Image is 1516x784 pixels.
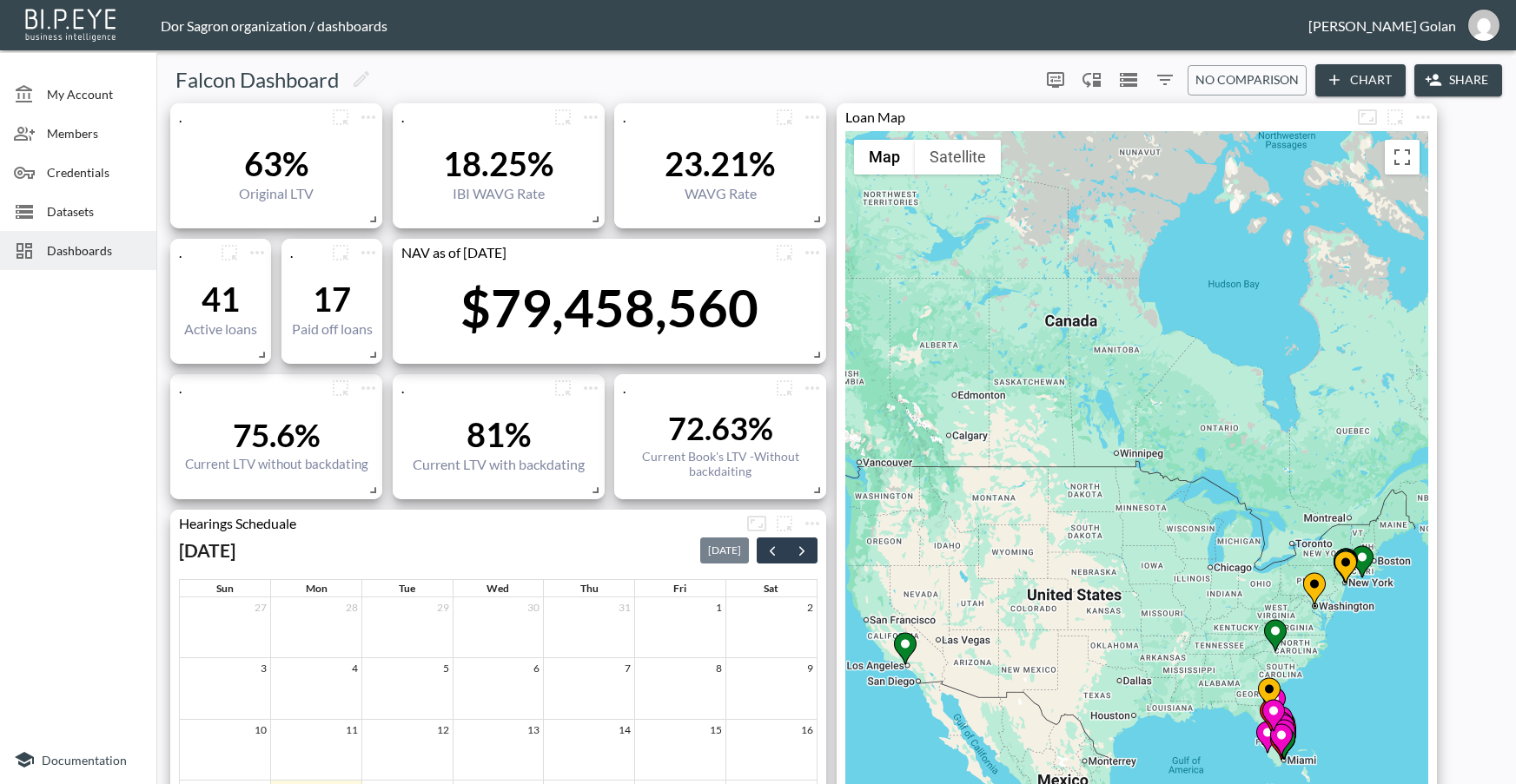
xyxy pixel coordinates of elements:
button: No comparison [1188,65,1307,96]
div: Enable/disable chart dragging [1078,66,1106,94]
button: more [327,374,354,402]
td: August 2, 2025 [725,597,817,658]
a: August 1, 2025 [712,597,725,617]
a: Thursday [577,580,602,596]
a: July 31, 2025 [615,597,634,617]
a: August 16, 2025 [798,720,817,740]
span: Chart settings [577,103,605,131]
td: August 11, 2025 [271,719,362,780]
a: August 13, 2025 [524,720,543,740]
a: July 27, 2025 [251,597,270,617]
button: more [327,239,354,267]
td: July 31, 2025 [544,597,635,658]
span: Datasets [47,202,142,221]
span: Chart settings [243,239,271,267]
button: Show street map [854,140,915,175]
td: August 7, 2025 [544,658,635,719]
a: August 9, 2025 [804,658,817,678]
td: August 10, 2025 [180,719,271,780]
td: August 15, 2025 [635,719,726,780]
div: . [393,109,549,125]
div: Active loans [184,320,257,337]
a: August 10, 2025 [251,720,270,740]
div: . [614,379,771,396]
a: August 11, 2025 [342,720,361,740]
a: Friday [670,580,690,596]
button: more [215,239,243,267]
div: Dor Sagron organization / dashboards [161,17,1308,34]
button: Previous month [757,537,788,564]
button: Filters [1151,66,1179,94]
a: Tuesday [395,580,419,596]
span: Documentation [42,753,127,768]
span: No comparison [1195,69,1299,91]
div: $79,458,560 [460,276,758,339]
span: Attach chart to a group [327,242,354,259]
span: Chart settings [798,374,826,402]
button: Toggle fullscreen view [1385,140,1420,175]
div: 63% [239,143,314,183]
div: 17 [292,279,373,319]
td: August 13, 2025 [453,719,544,780]
div: 75.6% [185,415,368,454]
button: Fullscreen [743,510,771,537]
span: Chart settings [798,239,826,267]
td: August 8, 2025 [635,658,726,719]
td: August 4, 2025 [271,658,362,719]
span: Attach chart to a group [549,378,577,394]
td: August 16, 2025 [725,719,817,780]
button: more [771,239,798,267]
a: August 14, 2025 [615,720,634,740]
button: more [771,510,798,537]
a: August 5, 2025 [440,658,453,678]
button: more [354,374,382,402]
a: July 30, 2025 [524,597,543,617]
div: 72.63% [623,409,818,447]
td: July 29, 2025 [361,597,453,658]
img: bipeye-logo [22,4,122,43]
span: Attach chart to a group [771,513,798,530]
div: 18.25% [443,143,554,183]
a: August 4, 2025 [348,658,361,678]
div: Current LTV with backdating [413,456,585,472]
a: Documentation [14,749,142,770]
span: Credentials [47,163,142,181]
button: more [771,374,798,402]
td: July 28, 2025 [271,597,362,658]
div: 23.21% [665,143,776,183]
button: Datasets [1115,66,1142,94]
td: August 12, 2025 [361,719,453,780]
div: 41 [184,279,257,319]
button: more [549,374,577,402]
button: more [354,103,382,131]
span: Chart settings [354,103,382,131]
div: Loan Map [837,109,1354,125]
span: Attach chart to a group [327,378,354,394]
a: Monday [302,580,331,596]
div: . [281,244,327,260]
a: July 28, 2025 [342,597,361,617]
div: Current Book's LTV -Without backdaiting [623,449,818,478]
div: Hearings Scheduale [170,515,743,531]
div: WAVG Rate [665,185,776,201]
button: amir@ibi.co.il [1456,4,1512,46]
a: Wednesday [483,580,513,596]
button: Next month [786,537,818,564]
span: Members [47,124,142,142]
button: Show satellite imagery [915,140,1001,175]
a: August 2, 2025 [804,597,817,617]
div: . [170,244,215,260]
td: August 14, 2025 [544,719,635,780]
div: IBI WAVG Rate [443,185,554,201]
span: My Account [47,85,142,103]
button: [DATE] [700,537,749,563]
span: Attach chart to a group [771,107,798,123]
h2: [DATE] [179,539,235,561]
div: 81% [413,414,585,454]
div: . [614,109,771,125]
button: more [549,103,577,131]
span: Attach chart to a group [771,242,798,259]
img: b60eb1e829f882aa23219c725e57e04d [1468,10,1499,41]
span: Attach chart to a group [771,378,798,394]
span: Chart settings [798,510,826,537]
